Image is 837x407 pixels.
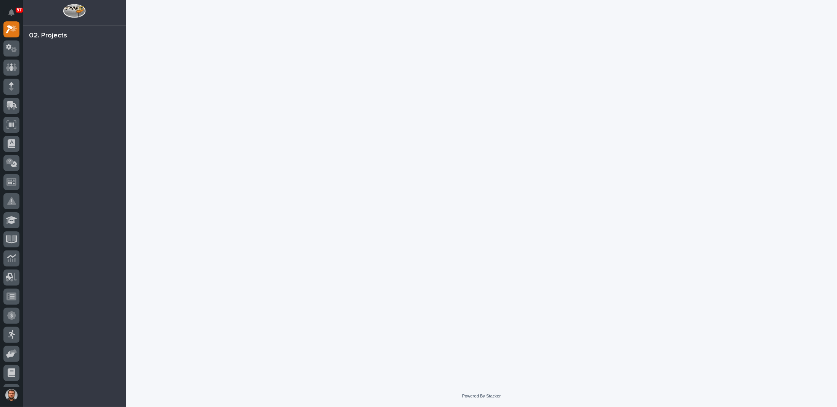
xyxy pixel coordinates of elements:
[29,32,67,40] div: 02. Projects
[10,9,19,21] div: Notifications57
[462,394,501,398] a: Powered By Stacker
[17,7,22,13] p: 57
[3,5,19,21] button: Notifications
[63,4,85,18] img: Workspace Logo
[3,387,19,403] button: users-avatar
